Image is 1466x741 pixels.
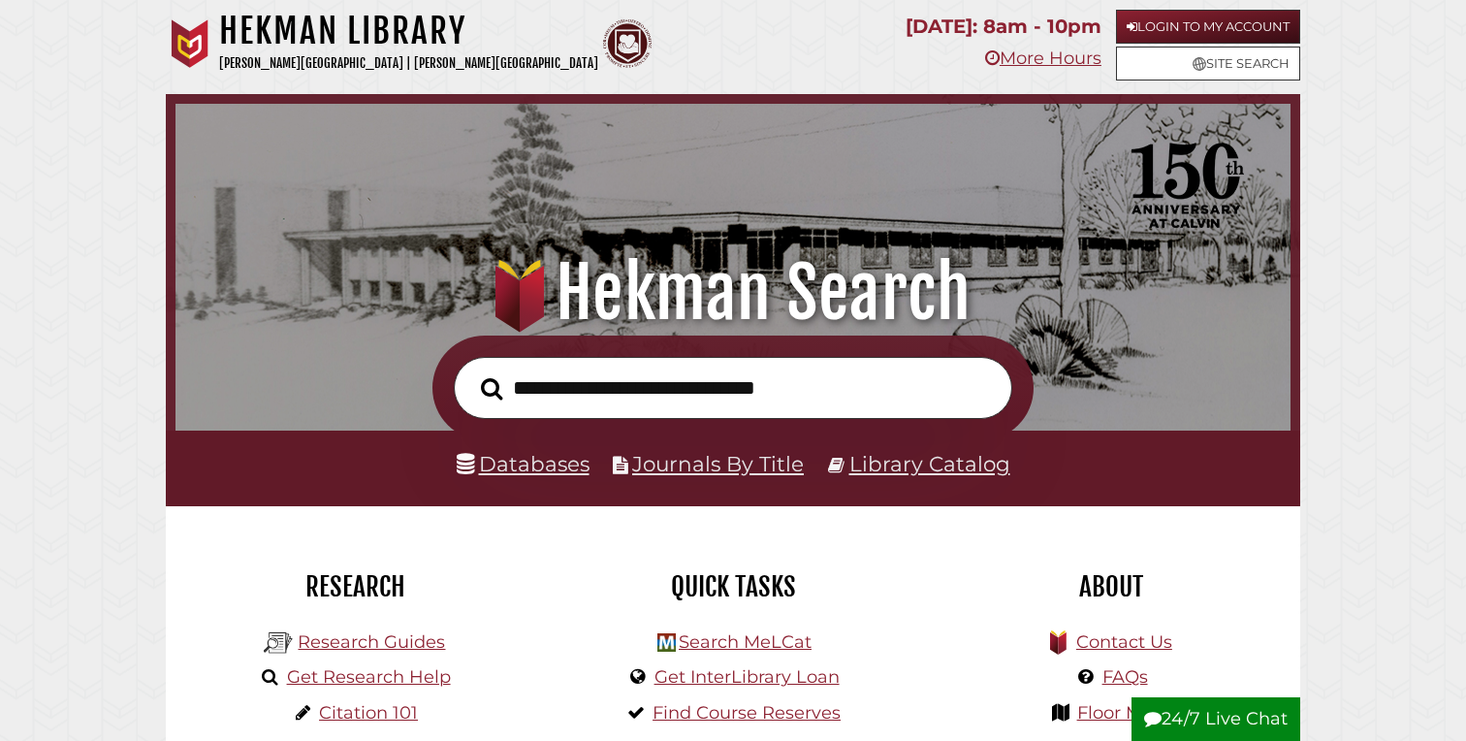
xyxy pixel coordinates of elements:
h2: About [937,570,1286,603]
img: Hekman Library Logo [657,633,676,652]
img: Hekman Library Logo [264,628,293,658]
img: Calvin University [166,19,214,68]
i: Search [481,376,502,400]
h1: Hekman Search [198,250,1269,336]
a: Journals By Title [632,451,804,476]
button: Search [471,372,512,406]
a: Citation 101 [319,702,418,724]
h2: Quick Tasks [558,570,908,603]
a: Search MeLCat [679,631,812,653]
a: Site Search [1116,47,1300,81]
h2: Research [180,570,529,603]
a: Get Research Help [287,666,451,688]
a: More Hours [985,48,1101,69]
a: Research Guides [298,631,445,653]
a: Login to My Account [1116,10,1300,44]
img: Calvin Theological Seminary [603,19,652,68]
a: Floor Maps [1077,702,1173,724]
a: Library Catalog [849,451,1010,476]
a: Get InterLibrary Loan [654,666,840,688]
a: FAQs [1102,666,1148,688]
p: [PERSON_NAME][GEOGRAPHIC_DATA] | [PERSON_NAME][GEOGRAPHIC_DATA] [219,52,598,75]
h1: Hekman Library [219,10,598,52]
p: [DATE]: 8am - 10pm [906,10,1101,44]
a: Databases [457,451,590,476]
a: Find Course Reserves [653,702,841,724]
a: Contact Us [1076,631,1172,653]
